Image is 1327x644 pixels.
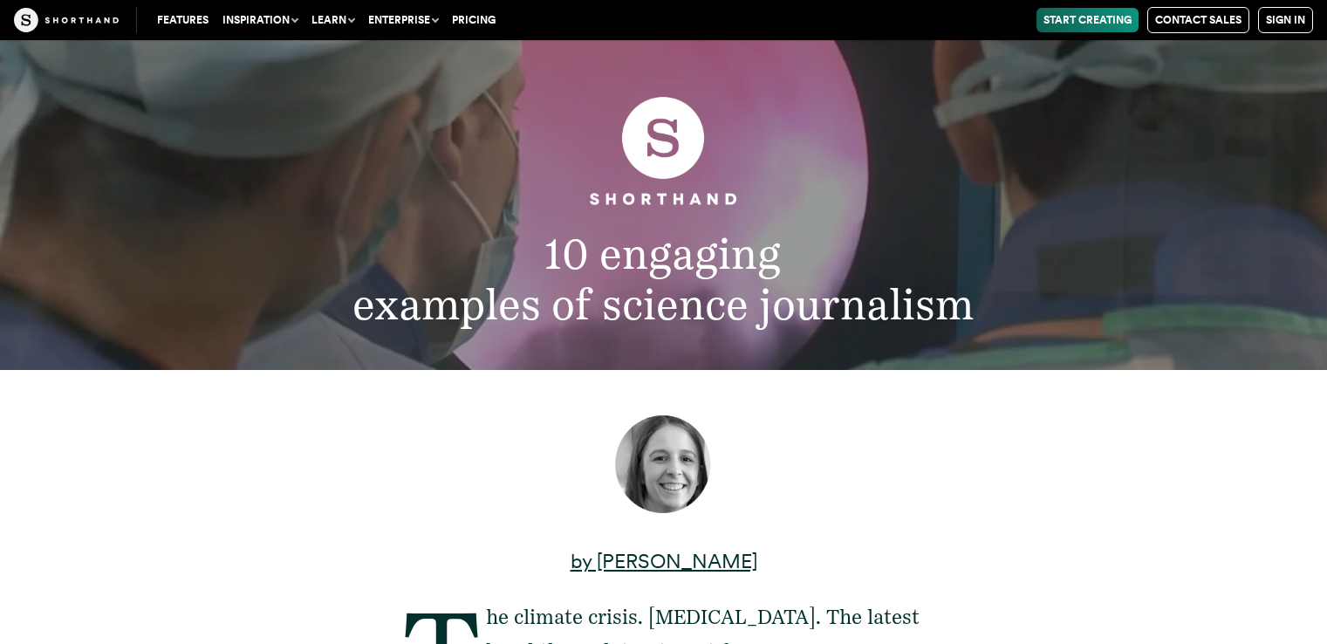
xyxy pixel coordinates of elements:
img: The Craft [14,8,119,32]
a: Contact Sales [1147,7,1249,33]
h2: 10 engaging examples of science journalism [169,229,1158,331]
a: Features [150,8,215,32]
a: by [PERSON_NAME] [571,549,757,573]
button: Learn [304,8,361,32]
button: Enterprise [361,8,445,32]
a: Pricing [445,8,503,32]
a: Sign in [1258,7,1313,33]
button: Inspiration [215,8,304,32]
a: Start Creating [1036,8,1139,32]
